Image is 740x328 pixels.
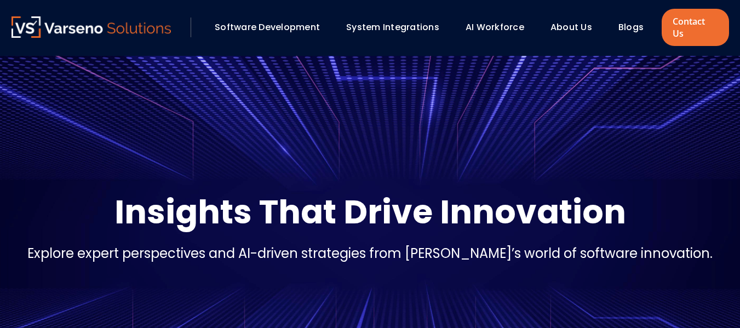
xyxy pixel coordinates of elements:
[662,9,728,46] a: Contact Us
[209,18,335,37] div: Software Development
[460,18,540,37] div: AI Workforce
[27,244,713,263] p: Explore expert perspectives and AI-driven strategies from [PERSON_NAME]’s world of software innov...
[114,190,626,234] p: Insights That Drive Innovation
[545,18,607,37] div: About Us
[618,21,644,33] a: Blogs
[613,18,659,37] div: Blogs
[12,16,171,38] img: Varseno Solutions – Product Engineering & IT Services
[341,18,455,37] div: System Integrations
[346,21,439,33] a: System Integrations
[215,21,320,33] a: Software Development
[550,21,592,33] a: About Us
[466,21,524,33] a: AI Workforce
